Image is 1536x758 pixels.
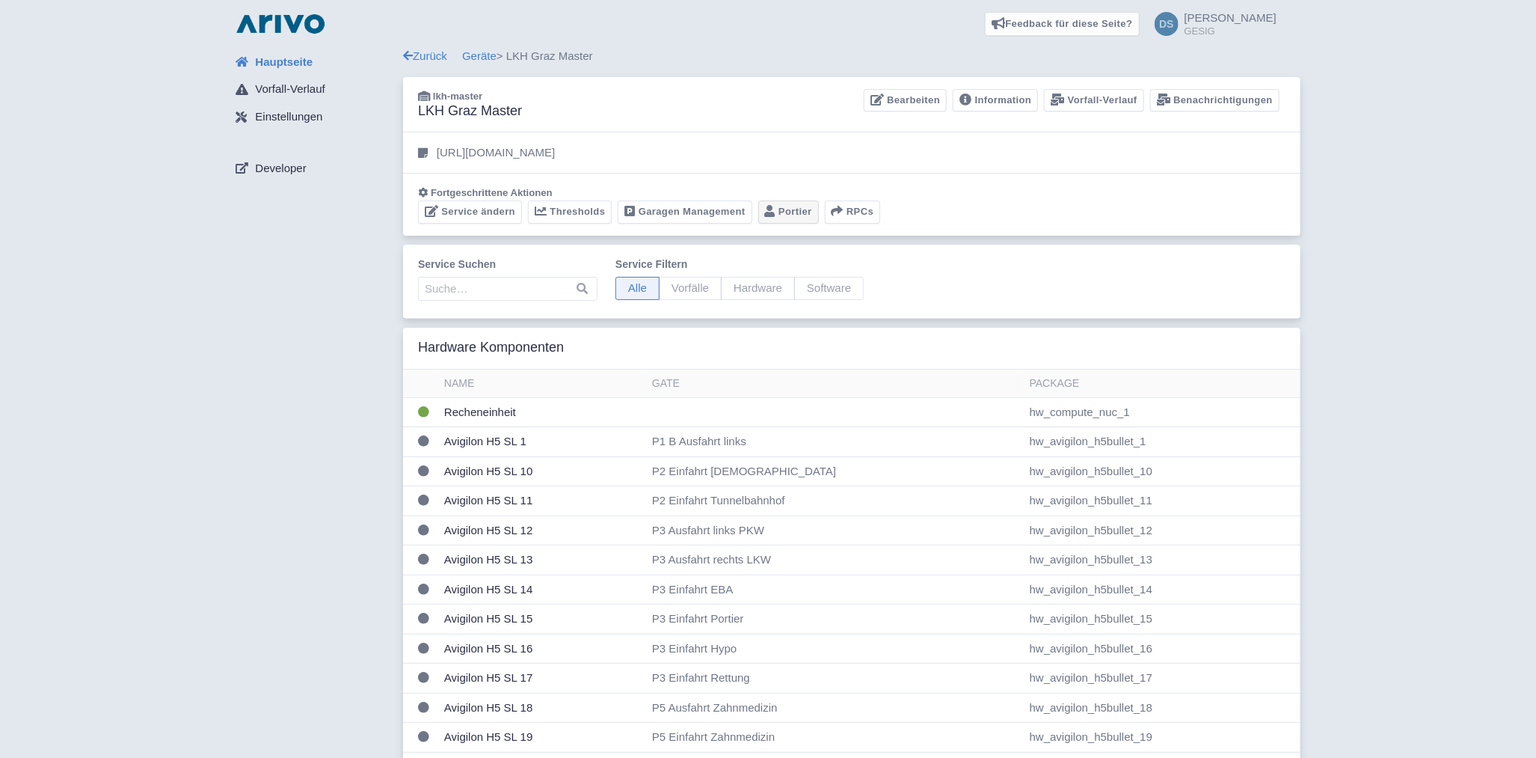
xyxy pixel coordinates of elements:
td: P3 Einfahrt EBA [646,575,1024,605]
td: Recheneinheit [438,397,646,427]
h3: LKH Graz Master [418,103,522,120]
td: Avigilon H5 SL 10 [438,456,646,486]
td: hw_avigilon_h5bullet_12 [1024,516,1300,545]
td: P3 Ausfahrt rechts LKW [646,545,1024,575]
span: Hardware [721,277,795,300]
h3: Hardware Komponenten [418,340,564,356]
span: [PERSON_NAME] [1185,11,1277,24]
a: Portier [758,201,819,224]
a: Geräte [462,49,497,62]
td: Avigilon H5 SL 19 [438,723,646,753]
a: Feedback für diese Seite? [985,12,1140,36]
td: P1 B Ausfahrt links [646,427,1024,457]
td: hw_avigilon_h5bullet_17 [1024,664,1300,694]
small: GESIG [1185,26,1277,36]
img: logo [233,12,328,36]
a: Information [953,89,1038,112]
a: [PERSON_NAME] GESIG [1146,12,1277,36]
td: hw_avigilon_h5bullet_18 [1024,693,1300,723]
span: Vorfälle [659,277,722,300]
td: Avigilon H5 SL 12 [438,516,646,545]
label: Service filtern [615,257,864,272]
td: P5 Einfahrt Zahnmedizin [646,723,1024,753]
input: Suche… [418,277,597,301]
a: Hauptseite [224,48,403,76]
td: hw_avigilon_h5bullet_11 [1024,486,1300,516]
td: hw_avigilon_h5bullet_15 [1024,605,1300,635]
td: P3 Einfahrt Rettung [646,664,1024,694]
td: Avigilon H5 SL 17 [438,664,646,694]
td: P3 Ausfahrt links PKW [646,516,1024,545]
p: [URL][DOMAIN_NAME] [437,144,555,162]
td: hw_avigilon_h5bullet_13 [1024,545,1300,575]
a: Zurück [403,49,447,62]
th: Package [1024,370,1300,398]
td: Avigilon H5 SL 18 [438,693,646,723]
div: > LKH Graz Master [403,48,1300,65]
th: Name [438,370,646,398]
a: Garagen Management [618,201,752,224]
th: Gate [646,370,1024,398]
td: Avigilon H5 SL 1 [438,427,646,457]
a: Thresholds [528,201,612,224]
label: Service suchen [418,257,597,272]
td: P3 Einfahrt Portier [646,605,1024,635]
span: Vorfall-Verlauf [255,81,325,98]
td: Avigilon H5 SL 16 [438,634,646,664]
span: lkh-master [433,91,482,102]
td: hw_avigilon_h5bullet_14 [1024,575,1300,605]
a: Benachrichtigungen [1150,89,1280,112]
a: Developer [224,154,403,183]
td: Avigilon H5 SL 13 [438,545,646,575]
td: hw_avigilon_h5bullet_16 [1024,634,1300,664]
td: Avigilon H5 SL 11 [438,486,646,516]
span: Einstellungen [255,108,322,126]
td: Avigilon H5 SL 15 [438,605,646,635]
span: Fortgeschrittene Aktionen [431,187,553,198]
td: P3 Einfahrt Hypo [646,634,1024,664]
a: Bearbeiten [864,89,947,112]
span: Alle [615,277,660,300]
td: hw_compute_nuc_1 [1024,397,1300,427]
td: hw_avigilon_h5bullet_10 [1024,456,1300,486]
td: P2 Einfahrt Tunnelbahnhof [646,486,1024,516]
a: Vorfall-Verlauf [224,76,403,104]
td: P2 Einfahrt [DEMOGRAPHIC_DATA] [646,456,1024,486]
span: Hauptseite [255,54,313,71]
td: hw_avigilon_h5bullet_1 [1024,427,1300,457]
td: hw_avigilon_h5bullet_19 [1024,723,1300,753]
span: Developer [255,160,306,177]
td: P5 Ausfahrt Zahnmedizin [646,693,1024,723]
td: Avigilon H5 SL 14 [438,575,646,605]
a: Einstellungen [224,103,403,132]
span: Software [794,277,864,300]
a: Vorfall-Verlauf [1044,89,1143,112]
button: RPCs [825,201,881,224]
a: Service ändern [418,201,522,224]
